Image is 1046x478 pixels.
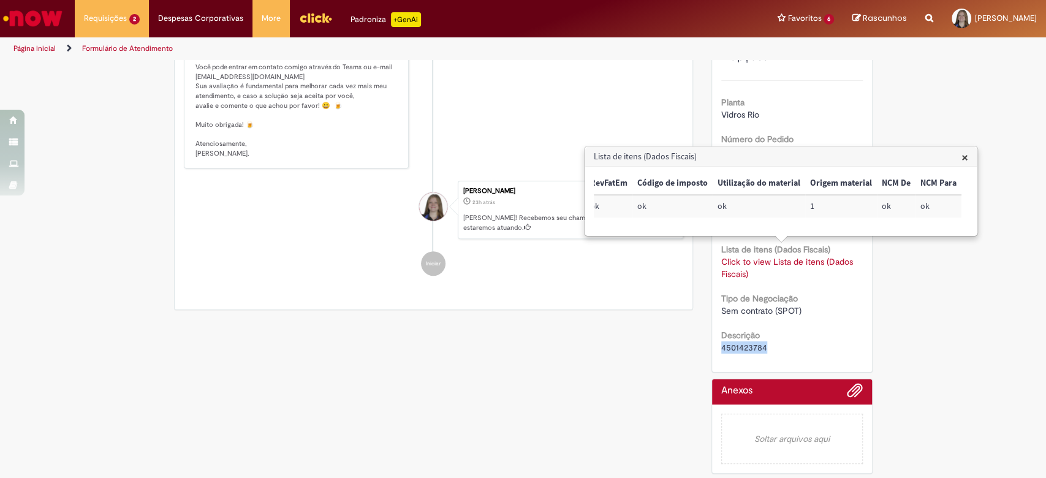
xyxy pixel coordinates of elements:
td: NCM Para: ok [915,195,961,218]
ul: Trilhas de página [9,37,688,60]
li: Tarsila Fernanda Arroyo Gabriel [184,181,684,240]
a: Formulário de Atendimento [82,44,173,53]
b: Número do Pedido [721,134,794,145]
img: ServiceNow [1,6,64,31]
span: 4501423784 [721,342,767,353]
img: click_logo_yellow_360x200.png [299,9,332,27]
td: Utilização do material: ok [713,195,805,218]
span: 6 [824,14,834,25]
h2: Anexos [721,385,752,396]
th: RevFatEm [585,172,632,195]
p: +GenAi [391,12,421,27]
td: Código de imposto: ok [632,195,713,218]
span: Despesas Corporativas [158,12,243,25]
td: RevFatEm: ok [585,195,632,218]
th: NCM Para [915,172,961,195]
b: Descrição [721,330,760,341]
h3: Lista de itens (Dados Fiscais) [585,147,977,167]
span: 23h atrás [472,199,495,206]
th: Utilização do material [713,172,805,195]
th: Origem material [805,172,877,195]
em: Soltar arquivos aqui [721,414,863,464]
span: More [262,12,281,25]
td: Origem material: 1 [805,195,877,218]
div: Lista de itens (Dados Fiscais) [584,146,978,237]
span: Sem contrato (SPOT) [721,305,802,316]
time: 30/09/2025 15:41:49 [472,199,495,206]
span: Requisições [84,12,127,25]
span: 2 [129,14,140,25]
div: Tarsila Fernanda Arroyo Gabriel [419,192,447,221]
span: Rascunhos [863,12,907,24]
div: [PERSON_NAME] [463,188,676,195]
td: NCM De: ok [877,195,915,218]
span: × [961,149,968,165]
span: [PERSON_NAME] [975,13,1037,23]
th: NCM De [877,172,915,195]
b: Tipo de Negociação [721,293,798,304]
span: Favoritos [787,12,821,25]
a: Click to view Lista de itens (Dados Fiscais) [721,256,853,279]
button: Adicionar anexos [847,382,863,404]
b: Planta [721,97,745,108]
p: [PERSON_NAME]! Recebemos seu chamado SR000594903 e em breve estaremos atuando. [463,213,676,232]
a: Página inicial [13,44,56,53]
a: Rascunhos [852,13,907,25]
div: Padroniza [351,12,421,27]
th: Código de imposto [632,172,713,195]
button: Close [961,151,968,164]
b: Lista de itens (Dados Fiscais) [721,244,830,255]
span: Vidros Rio [721,109,759,120]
